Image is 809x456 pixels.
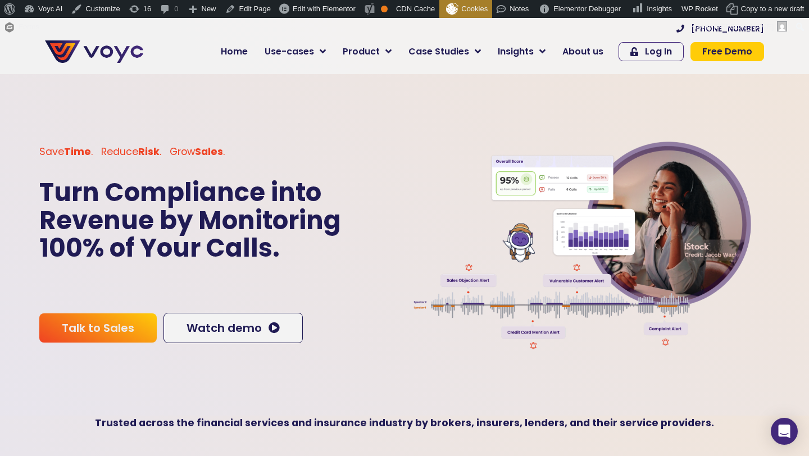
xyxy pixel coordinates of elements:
[498,45,534,58] span: Insights
[293,4,356,13] span: Edit with Elementor
[45,40,143,63] img: voyc-full-logo
[702,47,752,56] span: Free Demo
[195,145,223,158] b: Sales
[163,313,303,343] a: Watch demo
[19,18,39,36] span: Forms
[62,322,134,334] span: Talk to Sales
[212,40,256,63] a: Home
[256,40,334,63] a: Use-cases
[408,130,756,357] img: Frame 8
[562,45,603,58] span: About us
[39,313,157,343] a: Talk to Sales
[187,322,262,334] span: Watch demo
[39,144,393,159] p: Save . Reduce . Grow .
[221,45,248,58] span: Home
[554,40,612,63] a: About us
[265,45,314,58] span: Use-cases
[647,4,672,13] span: Insights
[95,416,714,430] b: Trusted across the financial services and insurance industry by brokers, insurers, lenders, and t...
[645,47,672,56] span: Log In
[771,418,798,445] div: Open Intercom Messenger
[489,40,554,63] a: Insights
[400,40,489,63] a: Case Studies
[686,18,792,36] a: Howdy,
[138,145,160,158] b: Risk
[334,40,400,63] a: Product
[343,45,380,58] span: Product
[676,25,764,33] a: [PHONE_NUMBER]
[64,145,91,158] b: Time
[39,179,401,262] p: Turn Compliance into Revenue by Monitoring 100% of Your Calls.
[713,22,774,31] span: [PERSON_NAME]
[408,45,469,58] span: Case Studies
[690,42,764,61] a: Free Demo
[381,6,388,12] div: OK
[619,42,684,61] a: Log In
